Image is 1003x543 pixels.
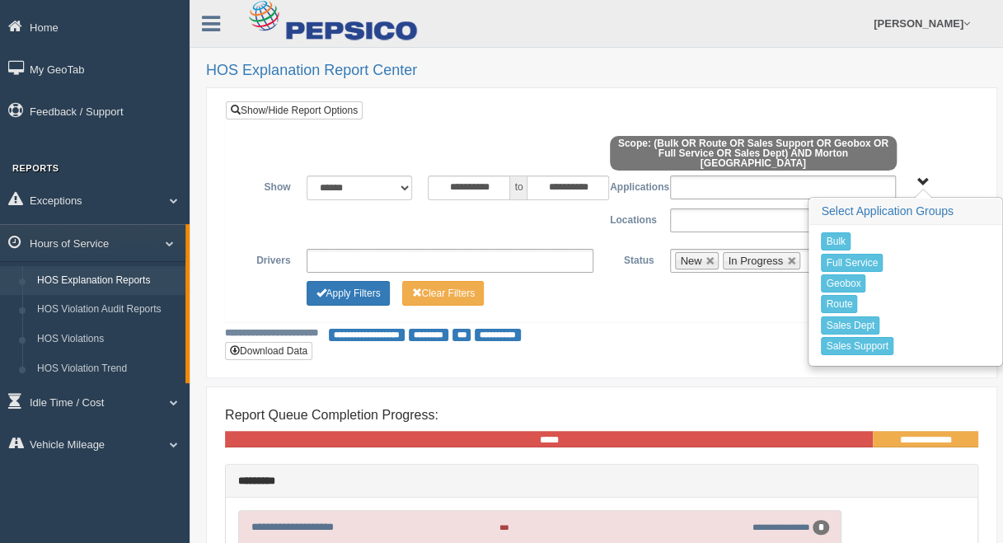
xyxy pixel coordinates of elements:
[610,136,897,171] span: Scope: (Bulk OR Route OR Sales Support OR Geobox OR Full Service OR Sales Dept) AND Morton [GEOGR...
[821,232,850,250] button: Bulk
[680,255,701,267] span: New
[821,337,893,355] button: Sales Support
[238,176,298,195] label: Show
[602,208,662,228] label: Locations
[602,176,662,195] label: Applications
[307,281,389,306] button: Change Filter Options
[30,325,185,354] a: HOS Violations
[225,408,978,423] h4: Report Queue Completion Progress:
[821,316,879,335] button: Sales Dept
[206,63,987,79] h2: HOS Explanation Report Center
[602,249,662,269] label: Status
[821,295,857,313] button: Route
[821,254,883,272] button: Full Service
[30,295,185,325] a: HOS Violation Audit Reports
[225,342,312,360] button: Download Data
[402,281,484,306] button: Change Filter Options
[821,274,865,293] button: Geobox
[238,249,298,269] label: Drivers
[226,101,363,119] a: Show/Hide Report Options
[510,176,527,200] span: to
[728,255,782,267] span: In Progress
[30,266,185,296] a: HOS Explanation Reports
[30,354,185,384] a: HOS Violation Trend
[809,199,1001,225] h3: Select Application Groups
